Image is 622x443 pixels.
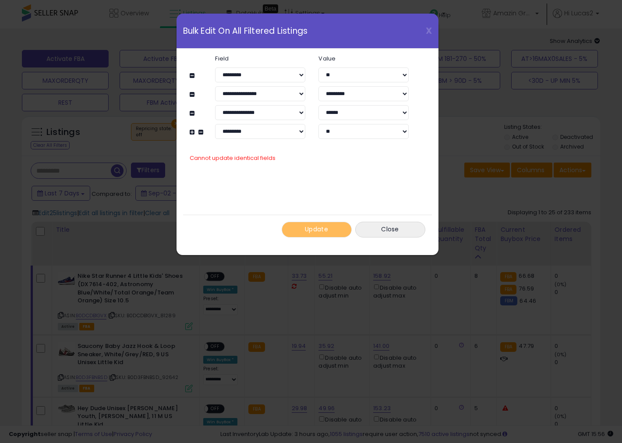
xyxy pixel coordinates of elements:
[183,27,308,35] span: Bulk Edit On All Filtered Listings
[190,154,276,162] span: Cannot update identical fields
[355,222,425,237] button: Close
[305,225,328,234] span: Update
[312,56,415,61] label: Value
[426,25,432,37] span: X
[209,56,312,61] label: Field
